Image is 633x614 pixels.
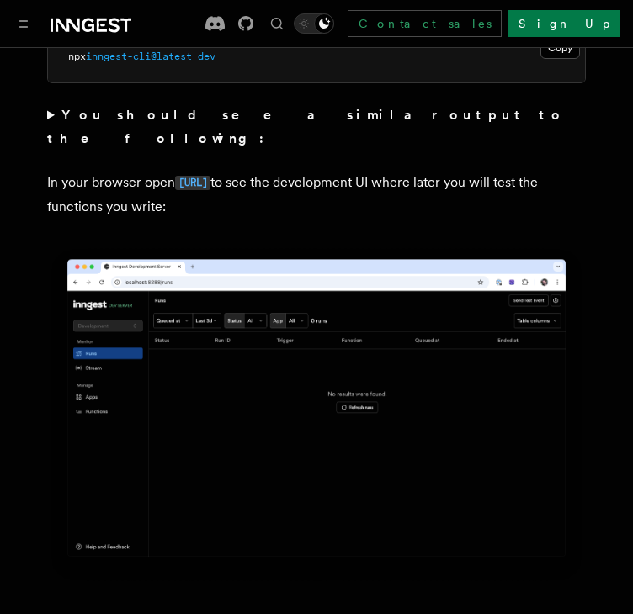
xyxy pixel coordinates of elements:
[47,103,586,151] summary: You should see a similar output to the following:
[47,171,586,219] p: In your browser open to see the development UI where later you will test the functions you write:
[47,246,586,584] img: Inngest Dev Server's 'Runs' tab with no data
[267,13,287,34] button: Find something...
[175,174,210,190] a: [URL]
[348,10,502,37] a: Contact sales
[540,37,580,59] button: Copy
[47,107,565,146] strong: You should see a similar output to the following:
[13,13,34,34] button: Toggle navigation
[198,50,215,62] span: dev
[294,13,334,34] button: Toggle dark mode
[175,176,210,190] code: [URL]
[508,10,620,37] a: Sign Up
[86,50,192,62] span: inngest-cli@latest
[68,50,86,62] span: npx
